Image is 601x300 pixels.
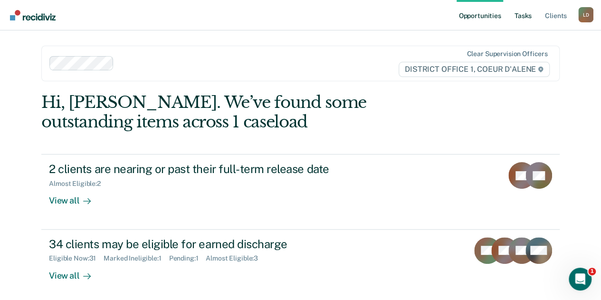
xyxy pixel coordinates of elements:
a: 2 clients are nearing or past their full-term release dateAlmost Eligible:2View all [41,154,560,229]
div: L D [578,7,593,22]
div: View all [49,188,102,206]
img: Recidiviz [10,10,56,20]
div: Hi, [PERSON_NAME]. We’ve found some outstanding items across 1 caseload [41,93,456,132]
div: Almost Eligible : 3 [206,254,266,262]
div: Pending : 1 [169,254,206,262]
div: Marked Ineligible : 1 [104,254,169,262]
div: 34 clients may be eligible for earned discharge [49,237,382,251]
button: Profile dropdown button [578,7,593,22]
div: View all [49,262,102,281]
span: 1 [588,268,596,275]
div: 2 clients are nearing or past their full-term release date [49,162,382,176]
iframe: Intercom live chat [569,268,591,290]
div: Eligible Now : 31 [49,254,104,262]
div: Almost Eligible : 2 [49,180,108,188]
span: DISTRICT OFFICE 1, COEUR D'ALENE [399,62,550,77]
div: Clear supervision officers [467,50,547,58]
